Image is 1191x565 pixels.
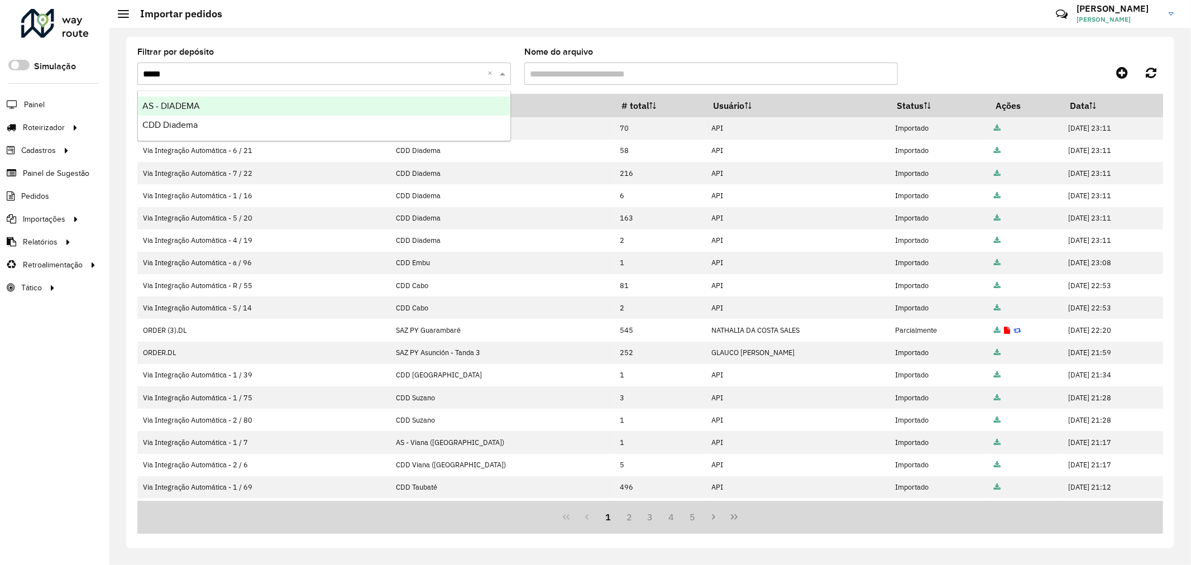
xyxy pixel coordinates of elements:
[614,184,706,207] td: 6
[614,140,706,162] td: 58
[597,506,619,528] button: 1
[706,184,889,207] td: API
[1062,476,1163,499] td: [DATE] 21:12
[390,499,614,521] td: CDD Taubaté
[1062,296,1163,319] td: [DATE] 22:53
[137,45,214,59] label: Filtrar por depósito
[889,364,988,386] td: Importado
[706,229,889,252] td: API
[390,207,614,229] td: CDD Diadema
[614,94,706,117] th: # total
[137,386,390,409] td: Via Integração Automática - 1 / 75
[137,476,390,499] td: Via Integração Automática - 1 / 69
[706,207,889,229] td: API
[390,342,614,364] td: SAZ PY Asunción - Tanda 3
[137,364,390,386] td: Via Integração Automática - 1 / 39
[137,90,511,141] ng-dropdown-panel: Options list
[390,296,614,319] td: CDD Cabo
[614,454,706,476] td: 5
[889,499,988,521] td: Importado
[1062,162,1163,184] td: [DATE] 23:11
[706,364,889,386] td: API
[614,117,706,140] td: 70
[706,274,889,296] td: API
[614,499,706,521] td: 21
[1062,94,1163,117] th: Data
[1013,325,1021,335] a: Reimportar
[994,460,1001,470] a: Arquivo completo
[706,454,889,476] td: API
[1077,3,1160,14] h3: [PERSON_NAME]
[706,252,889,274] td: API
[994,258,1001,267] a: Arquivo completo
[994,191,1001,200] a: Arquivo completo
[137,409,390,431] td: Via Integração Automática - 2 / 80
[137,184,390,207] td: Via Integração Automática - 1 / 16
[390,364,614,386] td: CDD [GEOGRAPHIC_DATA]
[390,431,614,453] td: AS - Viana ([GEOGRAPHIC_DATA])
[994,482,1001,492] a: Arquivo completo
[129,8,222,20] h2: Importar pedidos
[1077,15,1160,25] span: [PERSON_NAME]
[390,140,614,162] td: CDD Diadema
[706,386,889,409] td: API
[1062,252,1163,274] td: [DATE] 23:08
[23,236,58,248] span: Relatórios
[706,409,889,431] td: API
[137,499,390,521] td: Via Integração Automática - 2 / 67
[994,415,1001,425] a: Arquivo completo
[994,236,1001,245] a: Arquivo completo
[614,252,706,274] td: 1
[706,476,889,499] td: API
[889,229,988,252] td: Importado
[524,45,593,59] label: Nome do arquivo
[889,296,988,319] td: Importado
[614,476,706,499] td: 496
[614,319,706,341] td: 545
[889,252,988,274] td: Importado
[1062,431,1163,453] td: [DATE] 21:17
[640,506,661,528] button: 3
[390,229,614,252] td: CDD Diadema
[889,319,988,341] td: Parcialmente
[21,190,49,202] span: Pedidos
[390,454,614,476] td: CDD Viana ([GEOGRAPHIC_DATA])
[994,325,1001,335] a: Arquivo completo
[706,319,889,341] td: NATHALIA DA COSTA SALES
[1062,342,1163,364] td: [DATE] 21:59
[1062,454,1163,476] td: [DATE] 21:17
[614,409,706,431] td: 1
[1062,140,1163,162] td: [DATE] 23:11
[889,117,988,140] td: Importado
[390,319,614,341] td: SAZ PY Guarambaré
[21,282,42,294] span: Tático
[706,499,889,521] td: API
[994,146,1001,155] a: Arquivo completo
[137,319,390,341] td: ORDER (3).DL
[889,184,988,207] td: Importado
[614,342,706,364] td: 252
[1062,409,1163,431] td: [DATE] 21:28
[703,506,724,528] button: Next Page
[706,162,889,184] td: API
[1062,184,1163,207] td: [DATE] 23:11
[994,303,1001,313] a: Arquivo completo
[706,140,889,162] td: API
[137,162,390,184] td: Via Integração Automática - 7 / 22
[142,120,198,130] span: CDD Diadema
[137,140,390,162] td: Via Integração Automática - 6 / 21
[614,364,706,386] td: 1
[994,123,1001,133] a: Arquivo completo
[1062,499,1163,521] td: [DATE] 21:12
[1062,117,1163,140] td: [DATE] 23:11
[137,431,390,453] td: Via Integração Automática - 1 / 7
[614,431,706,453] td: 1
[889,94,988,117] th: Status
[23,259,83,271] span: Retroalimentação
[706,431,889,453] td: API
[889,207,988,229] td: Importado
[1062,319,1163,341] td: [DATE] 22:20
[137,274,390,296] td: Via Integração Automática - R / 55
[661,506,682,528] button: 4
[390,274,614,296] td: CDD Cabo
